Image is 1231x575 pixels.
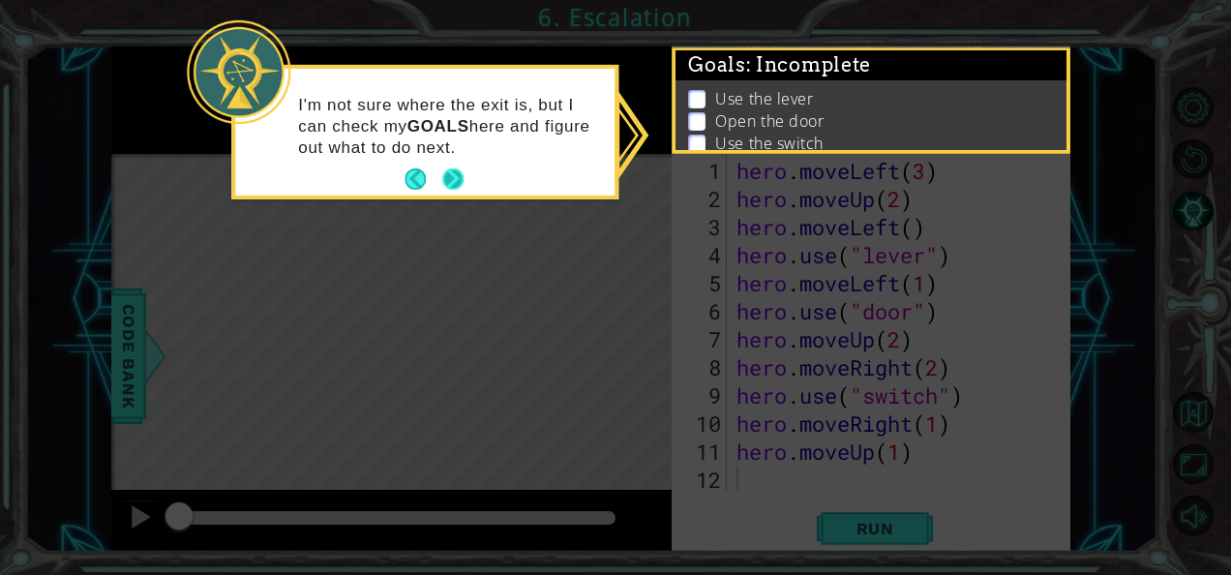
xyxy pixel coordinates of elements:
button: Next [442,168,464,190]
p: Open the door [715,110,824,132]
button: Back [405,168,442,190]
strong: GOALS [407,117,469,136]
p: Use the switch [715,133,824,154]
p: I'm not sure where the exit is, but I can check my here and figure out what to do next. [298,94,601,158]
span: : Incomplete [746,53,871,76]
p: Use the lever [715,88,813,109]
span: Goals [688,53,871,77]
